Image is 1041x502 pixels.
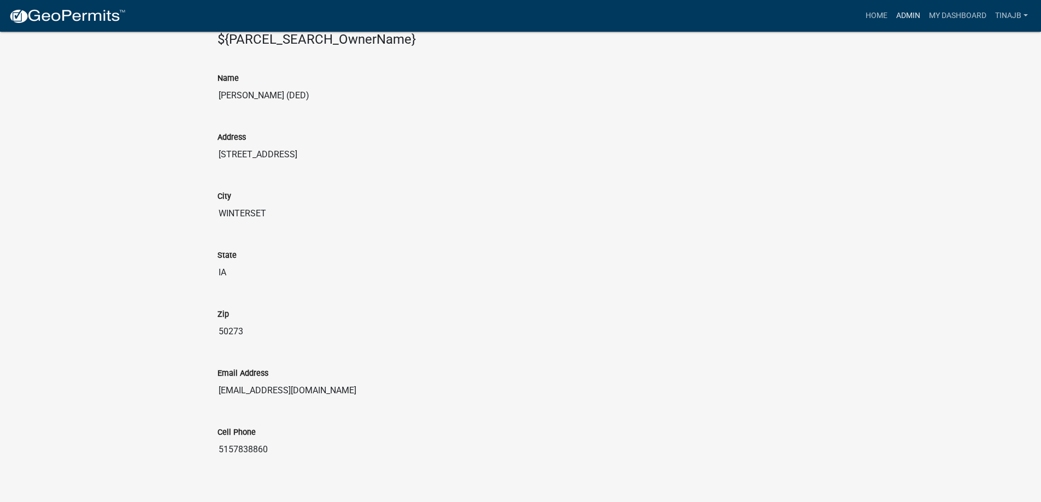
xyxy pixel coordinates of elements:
[217,252,237,259] label: State
[217,370,268,377] label: Email Address
[217,193,231,200] label: City
[892,5,925,26] a: Admin
[861,5,892,26] a: Home
[991,5,1032,26] a: Tinajb
[217,311,229,318] label: Zip
[217,429,256,436] label: Cell Phone
[925,5,991,26] a: My Dashboard
[217,75,239,82] label: Name
[217,32,824,48] h4: ${PARCEL_SEARCH_OwnerName}
[217,134,246,141] label: Address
